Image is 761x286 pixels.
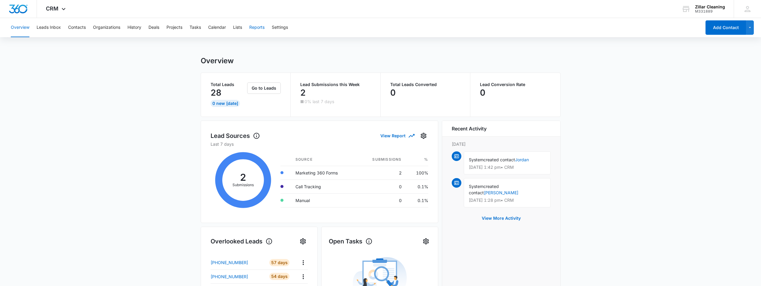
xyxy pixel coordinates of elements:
[166,18,182,37] button: Projects
[298,272,308,281] button: Actions
[211,82,246,87] p: Total Leads
[148,18,159,37] button: Deals
[406,193,428,207] td: 0.1%
[406,153,428,166] th: %
[706,20,746,35] button: Add Contact
[695,4,725,9] div: account name
[291,180,357,193] td: Call Tracking
[291,166,357,180] td: Marketing 360 Forms
[390,82,461,87] p: Total Leads Converted
[300,82,371,87] p: Lead Submissions this Week
[469,157,484,162] span: System
[484,190,518,195] a: [PERSON_NAME]
[300,88,306,97] p: 2
[211,88,221,97] p: 28
[469,184,499,195] span: created contact
[211,273,265,280] a: [PHONE_NUMBER]
[211,259,265,266] a: [PHONE_NUMBER]
[452,125,487,132] h6: Recent Activity
[298,237,308,246] button: Settings
[211,141,428,147] p: Last 7 days
[247,82,281,94] button: Go to Leads
[452,141,551,147] p: [DATE]
[201,56,234,65] h1: Overview
[93,18,120,37] button: Organizations
[211,259,248,266] p: [PHONE_NUMBER]
[298,258,308,267] button: Actions
[357,180,406,193] td: 0
[480,82,551,87] p: Lead Conversion Rate
[127,18,141,37] button: History
[406,180,428,193] td: 0.1%
[406,166,428,180] td: 100%
[357,193,406,207] td: 0
[37,18,61,37] button: Leads Inbox
[211,131,260,140] h1: Lead Sources
[421,237,431,246] button: Settings
[233,18,242,37] button: Lists
[469,184,484,189] span: System
[211,237,273,246] h1: Overlooked Leads
[269,259,289,266] div: 57 Days
[515,157,529,162] a: Jordan
[211,100,240,107] div: 0 New [DATE]
[46,5,58,12] span: CRM
[469,165,546,169] p: [DATE] 1:42 pm • CRM
[208,18,226,37] button: Calendar
[247,85,281,91] a: Go to Leads
[291,153,357,166] th: Source
[190,18,201,37] button: Tasks
[304,100,334,104] p: 0% last 7 days
[68,18,86,37] button: Contacts
[469,198,546,202] p: [DATE] 1:28 pm • CRM
[357,166,406,180] td: 2
[272,18,288,37] button: Settings
[329,237,373,246] h1: Open Tasks
[291,193,357,207] td: Manual
[476,211,527,225] button: View More Activity
[249,18,265,37] button: Reports
[484,157,515,162] span: created contact
[480,88,485,97] p: 0
[357,153,406,166] th: Submissions
[380,130,414,141] button: View Report
[695,9,725,13] div: account id
[419,131,428,141] button: Settings
[211,273,248,280] p: [PHONE_NUMBER]
[11,18,29,37] button: Overview
[390,88,396,97] p: 0
[269,273,289,280] div: 54 Days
